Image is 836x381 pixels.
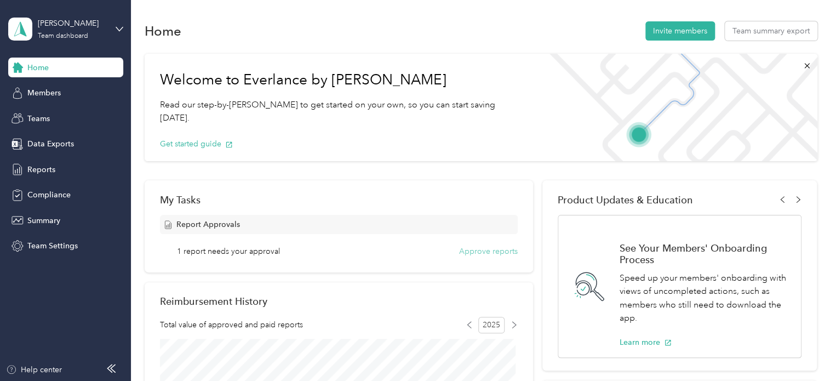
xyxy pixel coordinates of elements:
[160,319,303,331] span: Total value of approved and paid reports
[645,21,715,41] button: Invite members
[620,271,789,325] p: Speed up your members' onboarding with views of uncompleted actions, such as members who still ne...
[160,295,267,307] h2: Reimbursement History
[27,113,50,124] span: Teams
[6,364,62,376] button: Help center
[558,194,693,206] span: Product Updates & Education
[177,246,280,257] span: 1 report needs your approval
[176,219,240,230] span: Report Approvals
[620,337,672,348] button: Learn more
[775,320,836,381] iframe: Everlance-gr Chat Button Frame
[160,98,524,125] p: Read our step-by-[PERSON_NAME] to get started on your own, so you can start saving [DATE].
[38,18,106,29] div: [PERSON_NAME]
[459,246,518,257] button: Approve reports
[27,240,78,252] span: Team Settings
[160,194,518,206] div: My Tasks
[478,317,505,333] span: 2025
[27,138,74,150] span: Data Exports
[539,54,817,161] img: Welcome to everlance
[620,242,789,265] h1: See Your Members' Onboarding Process
[27,189,71,201] span: Compliance
[160,71,524,89] h1: Welcome to Everlance by [PERSON_NAME]
[725,21,817,41] button: Team summary export
[27,164,55,175] span: Reports
[27,87,61,99] span: Members
[27,62,49,73] span: Home
[27,215,60,226] span: Summary
[145,25,181,37] h1: Home
[38,33,88,39] div: Team dashboard
[160,138,233,150] button: Get started guide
